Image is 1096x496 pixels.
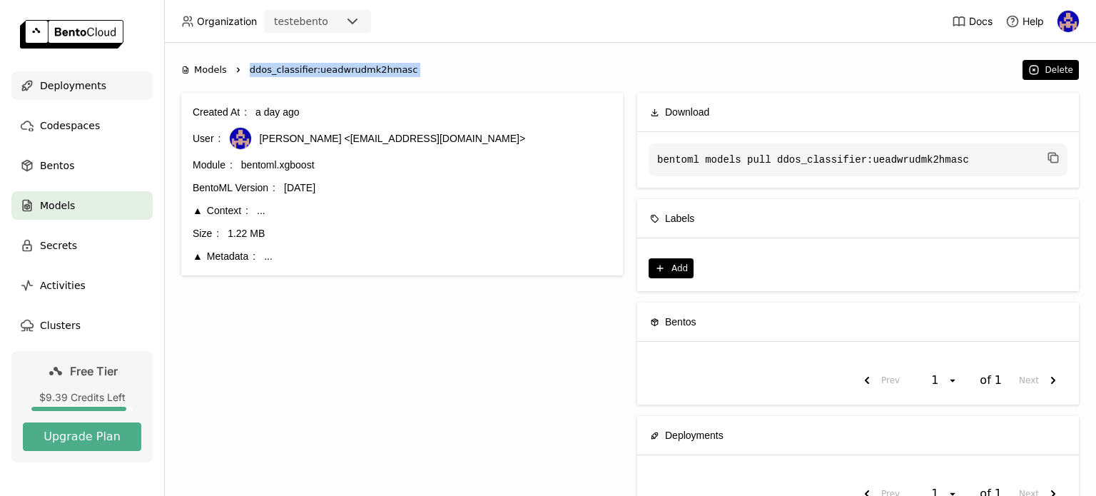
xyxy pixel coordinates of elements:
span: Labels [665,211,694,226]
a: Free Tier$9.39 Credits LeftUpgrade Plan [11,351,153,462]
div: bentoml.xgboost [241,157,612,173]
a: Models [11,191,153,220]
div: User [193,131,220,146]
span: Bentos [665,314,696,330]
span: Help [1023,15,1044,28]
div: BentoML Version [193,180,275,196]
button: next page. current page 1 of 1 [1013,368,1067,393]
code: bentoml models pull ddos_classifier:ueadwrudmk2hmasc [649,143,1067,176]
nav: Breadcrumbs navigation [181,63,1015,77]
div: Models [181,63,227,77]
input: Selected testebento. [330,15,331,29]
span: Deployments [40,77,106,94]
a: Docs [952,14,993,29]
div: Created At [193,104,247,120]
span: Free Tier [70,364,118,378]
span: ddos_classifier:ueadwrudmk2hmasc [250,63,417,77]
span: Models [40,197,75,214]
div: Metadata [193,248,255,264]
span: Models [194,63,227,77]
button: Add [649,258,694,278]
a: Clusters [11,311,153,340]
img: logo [20,20,123,49]
a: Codespaces [11,111,153,140]
div: Size [193,226,219,241]
img: sidney santos [230,128,251,149]
svg: open [947,375,958,386]
button: Upgrade Plan [23,422,141,451]
div: Help [1005,14,1044,29]
button: Delete [1023,60,1079,80]
div: ... [264,248,612,264]
div: Delete [1045,64,1073,76]
span: Secrets [40,237,77,254]
div: 1 [927,373,947,388]
a: Deployments [11,71,153,100]
svg: Plus [654,263,666,274]
img: sidney santos [1057,11,1079,32]
svg: Right [233,64,244,76]
span: a day ago [255,106,300,118]
span: of 1 [980,373,1002,388]
span: Codespaces [40,117,100,134]
span: [PERSON_NAME] <[EMAIL_ADDRESS][DOMAIN_NAME]> [259,131,525,146]
a: Bentos [11,151,153,180]
span: Download [665,104,709,120]
div: testebento [274,14,328,29]
span: Organization [197,15,257,28]
div: 1.22 MB [228,226,612,241]
span: Bentos [40,157,74,174]
span: Deployments [665,427,724,443]
a: Activities [11,271,153,300]
div: $9.39 Credits Left [23,391,141,404]
span: Docs [969,15,993,28]
span: Activities [40,277,86,294]
button: previous page. current page 1 of 1 [853,368,905,393]
div: [DATE] [284,180,612,196]
div: Module [193,157,233,173]
a: Secrets [11,231,153,260]
div: ... [257,203,612,218]
div: Context [193,203,248,218]
span: Clusters [40,317,81,334]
